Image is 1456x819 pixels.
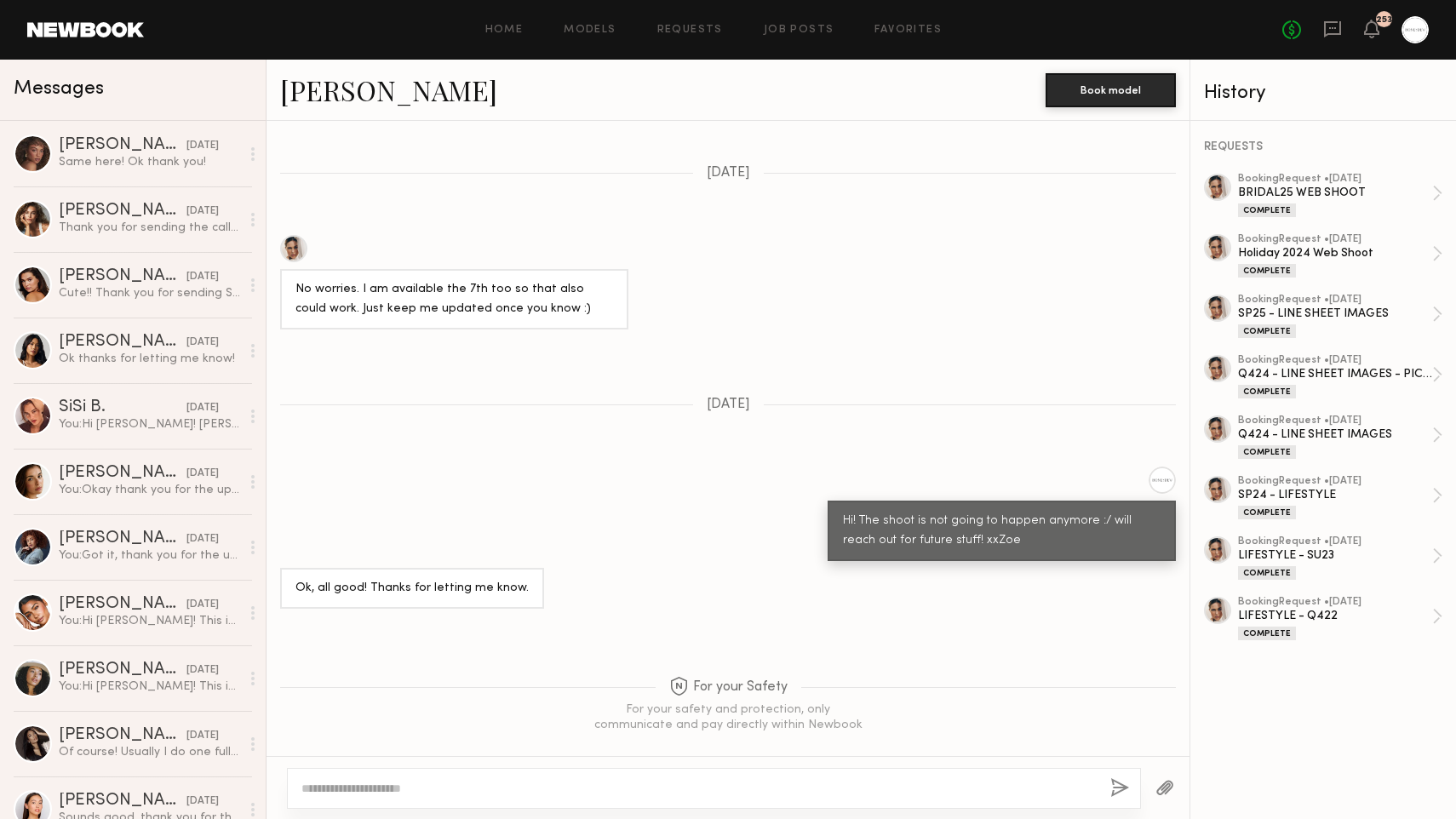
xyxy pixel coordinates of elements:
[59,416,240,432] div: You: Hi [PERSON_NAME]! [PERSON_NAME] here from Honeydew's team. We're casting for our upcoming ho...
[657,25,723,36] a: Requests
[1238,203,1296,217] div: Complete
[59,203,186,220] div: [PERSON_NAME]
[59,220,240,236] div: Thank you for sending the call sheet!
[1238,306,1432,322] div: SP25 - LINE SHEET IMAGES
[59,613,240,629] div: You: Hi [PERSON_NAME]! This is [PERSON_NAME] from Honeydew's marketing team :) We're shooting som...
[1238,415,1442,459] a: bookingRequest •[DATE]Q424 - LINE SHEET IMAGESComplete
[59,744,240,760] div: Of course! Usually I do one full edited video, along with raw footage, and a couple of pictures b...
[59,661,186,679] div: [PERSON_NAME]
[874,25,942,36] a: Favorites
[1046,73,1176,107] button: Book model
[1238,476,1442,519] a: bookingRequest •[DATE]SP24 - LIFESTYLEComplete
[1238,355,1442,398] a: bookingRequest •[DATE]Q424 - LINE SHEET IMAGES - PICK UP SHOOTComplete
[186,335,219,351] div: [DATE]
[59,285,240,301] div: Cute!! Thank you for sending See you next week :)
[1238,608,1432,624] div: LIFESTYLE - Q422
[186,203,219,220] div: [DATE]
[186,466,219,482] div: [DATE]
[59,727,186,744] div: [PERSON_NAME]
[1238,174,1442,217] a: bookingRequest •[DATE]BRIDAL25 WEB SHOOTComplete
[186,269,219,285] div: [DATE]
[1238,597,1442,640] a: bookingRequest •[DATE]LIFESTYLE - Q422Complete
[707,166,750,180] span: [DATE]
[59,482,240,498] div: You: Okay thank you for the update!
[186,793,219,810] div: [DATE]
[1238,547,1432,564] div: LIFESTYLE - SU23
[186,400,219,416] div: [DATE]
[1238,295,1432,306] div: booking Request • [DATE]
[14,79,104,99] span: Messages
[59,596,186,613] div: [PERSON_NAME]
[1376,15,1392,25] div: 253
[186,662,219,679] div: [DATE]
[1238,476,1432,487] div: booking Request • [DATE]
[564,25,616,36] a: Models
[707,398,750,412] span: [DATE]
[1204,83,1442,103] div: History
[186,728,219,744] div: [DATE]
[295,280,613,319] div: No worries. I am available the 7th too so that also could work. Just keep me updated once you kno...
[59,154,240,170] div: Same here! Ok thank you!
[1238,415,1432,427] div: booking Request • [DATE]
[669,677,788,698] span: For your Safety
[186,138,219,154] div: [DATE]
[1238,355,1432,366] div: booking Request • [DATE]
[59,547,240,564] div: You: Got it, thank you for the update xx
[59,793,186,810] div: [PERSON_NAME]
[1238,445,1296,459] div: Complete
[1238,597,1432,608] div: booking Request • [DATE]
[1238,385,1296,398] div: Complete
[485,25,524,36] a: Home
[1238,427,1432,443] div: Q424 - LINE SHEET IMAGES
[1238,245,1432,261] div: Holiday 2024 Web Shoot
[1204,141,1442,153] div: REQUESTS
[295,579,529,598] div: Ok, all good! Thanks for letting me know.
[1238,566,1296,580] div: Complete
[843,512,1161,551] div: Hi! The shoot is not going to happen anymore :/ will reach out for future stuff! xxZoe
[1238,174,1432,185] div: booking Request • [DATE]
[1238,295,1442,338] a: bookingRequest •[DATE]SP25 - LINE SHEET IMAGESComplete
[1238,487,1432,503] div: SP24 - LIFESTYLE
[1238,506,1296,519] div: Complete
[186,531,219,547] div: [DATE]
[59,465,186,482] div: [PERSON_NAME]
[59,399,186,416] div: SiSi B.
[59,351,240,367] div: Ok thanks for letting me know!
[1238,536,1432,547] div: booking Request • [DATE]
[186,597,219,613] div: [DATE]
[1238,627,1296,640] div: Complete
[59,679,240,695] div: You: Hi [PERSON_NAME]! This is [PERSON_NAME] from Honeydew's marketing team :) We're shooting som...
[59,268,186,285] div: [PERSON_NAME]
[1238,324,1296,338] div: Complete
[1238,366,1432,382] div: Q424 - LINE SHEET IMAGES - PICK UP SHOOT
[280,72,497,108] a: [PERSON_NAME]
[59,137,186,154] div: [PERSON_NAME]
[1238,234,1442,278] a: bookingRequest •[DATE]Holiday 2024 Web ShootComplete
[1238,185,1432,201] div: BRIDAL25 WEB SHOOT
[1046,82,1176,96] a: Book model
[1238,536,1442,580] a: bookingRequest •[DATE]LIFESTYLE - SU23Complete
[59,530,186,547] div: [PERSON_NAME]
[1238,234,1432,245] div: booking Request • [DATE]
[764,25,834,36] a: Job Posts
[1238,264,1296,278] div: Complete
[592,702,864,733] div: For your safety and protection, only communicate and pay directly within Newbook
[59,334,186,351] div: [PERSON_NAME]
